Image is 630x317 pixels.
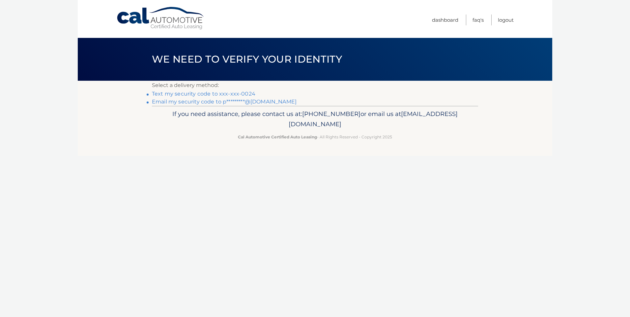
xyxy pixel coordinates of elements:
[302,110,360,118] span: [PHONE_NUMBER]
[156,133,474,140] p: - All Rights Reserved - Copyright 2025
[152,81,478,90] p: Select a delivery method:
[152,91,255,97] a: Text my security code to xxx-xxx-0024
[156,109,474,130] p: If you need assistance, please contact us at: or email us at
[152,99,297,105] a: Email my security code to p*********@[DOMAIN_NAME]
[472,14,484,25] a: FAQ's
[152,53,342,65] span: We need to verify your identity
[432,14,458,25] a: Dashboard
[116,7,205,30] a: Cal Automotive
[498,14,514,25] a: Logout
[238,134,317,139] strong: Cal Automotive Certified Auto Leasing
